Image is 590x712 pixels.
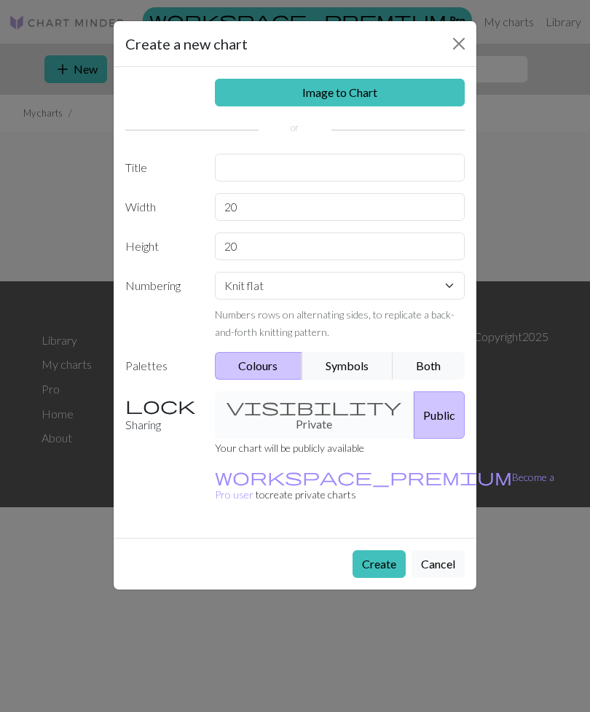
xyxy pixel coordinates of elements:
[215,79,465,106] a: Image to Chart
[302,352,393,380] button: Symbols
[117,272,206,340] label: Numbering
[117,232,206,260] label: Height
[215,442,364,454] small: Your chart will be publicly available
[412,550,465,578] button: Cancel
[215,466,512,487] span: workspace_premium
[215,471,554,501] small: to create private charts
[125,33,248,55] h5: Create a new chart
[215,308,455,338] small: Numbers rows on alternating sides, to replicate a back-and-forth knitting pattern.
[117,391,206,439] label: Sharing
[447,32,471,55] button: Close
[215,471,554,501] a: Become a Pro user
[117,154,206,181] label: Title
[117,352,206,380] label: Palettes
[117,193,206,221] label: Width
[414,391,465,439] button: Public
[393,352,465,380] button: Both
[353,550,406,578] button: Create
[215,352,303,380] button: Colours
